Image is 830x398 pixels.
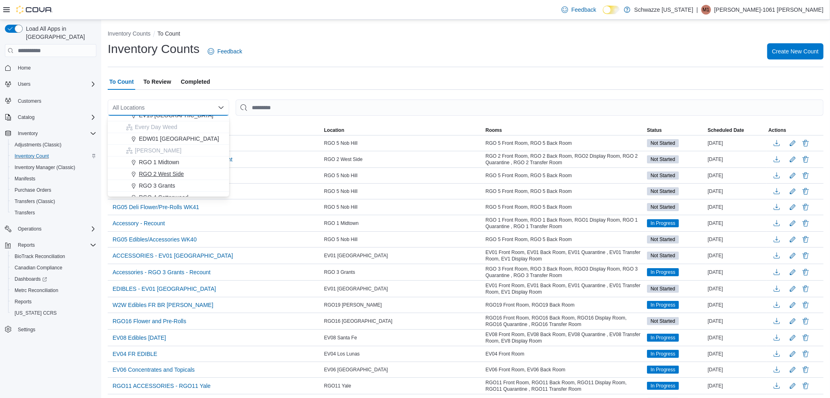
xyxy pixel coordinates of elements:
[113,334,166,342] span: EV08 Edibles [DATE]
[651,269,675,276] span: In Progress
[15,324,96,334] span: Settings
[15,287,58,294] span: Metrc Reconciliation
[11,174,96,184] span: Manifests
[15,142,62,148] span: Adjustments (Classic)
[708,127,744,133] span: Scheduled Date
[484,313,645,329] div: RGO16 Front Room, RGO16 Back Room, RGO16 Display Room, RGO16 Quarantine , RGO16 Transfer Room
[788,153,798,165] button: Edit count details
[647,127,662,133] span: Status
[801,284,811,294] button: Delete
[788,299,798,311] button: Edit count details
[484,264,645,280] div: RGO 3 Front Room, RGO 3 Back Room, RGO3 Display Room, RGO 3 Quarantine , RGO 3 Transfer Room
[23,25,96,41] span: Load All Apps in [GEOGRAPHIC_DATA]
[109,364,198,376] button: EV06 Concentrates and Topicals
[706,267,767,277] div: [DATE]
[651,252,675,259] span: Not Started
[324,286,388,292] span: EV01 [GEOGRAPHIC_DATA]
[647,334,679,342] span: In Progress
[651,318,675,325] span: Not Started
[706,155,767,164] div: [DATE]
[2,95,100,106] button: Customers
[484,171,645,180] div: RGO 5 Front Room, RGO 5 Back Room
[706,138,767,148] div: [DATE]
[11,140,96,150] span: Adjustments (Classic)
[706,316,767,326] div: [DATE]
[651,220,675,227] span: In Progress
[109,250,236,262] button: ACCESSORIES - EV01 [GEOGRAPHIC_DATA]
[324,383,351,389] span: RGO11 Yale
[324,366,388,373] span: EV06 [GEOGRAPHIC_DATA]
[801,300,811,310] button: Delete
[324,204,358,210] span: RGO 5 Nob Hill
[113,366,195,374] span: EV06 Concentrates and Topicals
[15,276,47,282] span: Dashboards
[15,164,75,171] span: Inventory Manager (Classic)
[706,125,767,135] button: Scheduled Date
[11,140,65,150] a: Adjustments (Classic)
[11,263,96,273] span: Canadian Compliance
[647,382,679,390] span: In Progress
[11,308,60,318] a: [US_STATE] CCRS
[706,365,767,375] div: [DATE]
[109,283,219,295] button: EDIBLES - EV01 [GEOGRAPHIC_DATA]
[647,235,679,243] span: Not Started
[801,235,811,244] button: Delete
[484,186,645,196] div: RGO 5 Front Room, RGO 5 Back Room
[15,153,49,159] span: Inventory Count
[11,163,96,172] span: Inventory Manager (Classic)
[651,156,675,163] span: Not Started
[788,185,798,197] button: Edit count details
[801,155,811,164] button: Delete
[15,63,96,73] span: Home
[109,201,202,213] button: RG05 Deli Flower/Pre-Rolls WK41
[15,112,96,122] span: Catalog
[15,198,55,205] span: Transfers (Classic)
[15,224,45,234] button: Operations
[788,217,798,229] button: Edit count details
[18,130,38,137] span: Inventory
[139,193,188,201] span: RGO 4 Cottonwood
[135,123,177,131] span: Every Day Weed
[108,121,229,133] button: Every Day Weed
[8,173,100,184] button: Manifests
[15,129,96,138] span: Inventory
[113,350,157,358] span: EV04 FR EDIBLE
[651,285,675,292] span: Not Started
[706,284,767,294] div: [DATE]
[484,281,645,297] div: EV01 Front Room, EV01 Back Room, EV01 Quarantine , EV01 Transfer Room, EV1 Display Room
[788,233,798,246] button: Edit count details
[788,332,798,344] button: Edit count details
[8,262,100,273] button: Canadian Compliance
[8,150,100,162] button: Inventory Count
[11,286,62,295] a: Metrc Reconciliation
[788,315,798,327] button: Edit count details
[15,210,35,216] span: Transfers
[108,145,229,157] button: [PERSON_NAME]
[603,6,620,14] input: Dark Mode
[15,265,62,271] span: Canadian Compliance
[2,78,100,90] button: Users
[324,302,382,308] span: RGO19 [PERSON_NAME]
[109,299,217,311] button: W2W Edibles FR BR [PERSON_NAME]
[788,169,798,182] button: Edit count details
[8,196,100,207] button: Transfers (Classic)
[18,65,31,71] span: Home
[801,251,811,260] button: Delete
[109,348,161,360] button: EV04 FR EDIBLE
[11,151,96,161] span: Inventory Count
[801,171,811,180] button: Delete
[11,163,79,172] a: Inventory Manager (Classic)
[139,170,184,178] span: RGO 2 West Side
[324,334,357,341] span: EV08 Santa Fe
[218,104,224,111] button: Close list of options
[2,62,100,74] button: Home
[18,81,30,87] span: Users
[647,203,679,211] span: Not Started
[324,156,362,163] span: RGO 2 West Side
[109,233,200,246] button: RG05 Edibles/Accessories WK40
[634,5,694,15] p: Schwazze [US_STATE]
[571,6,596,14] span: Feedback
[16,6,53,14] img: Cova
[801,365,811,375] button: Delete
